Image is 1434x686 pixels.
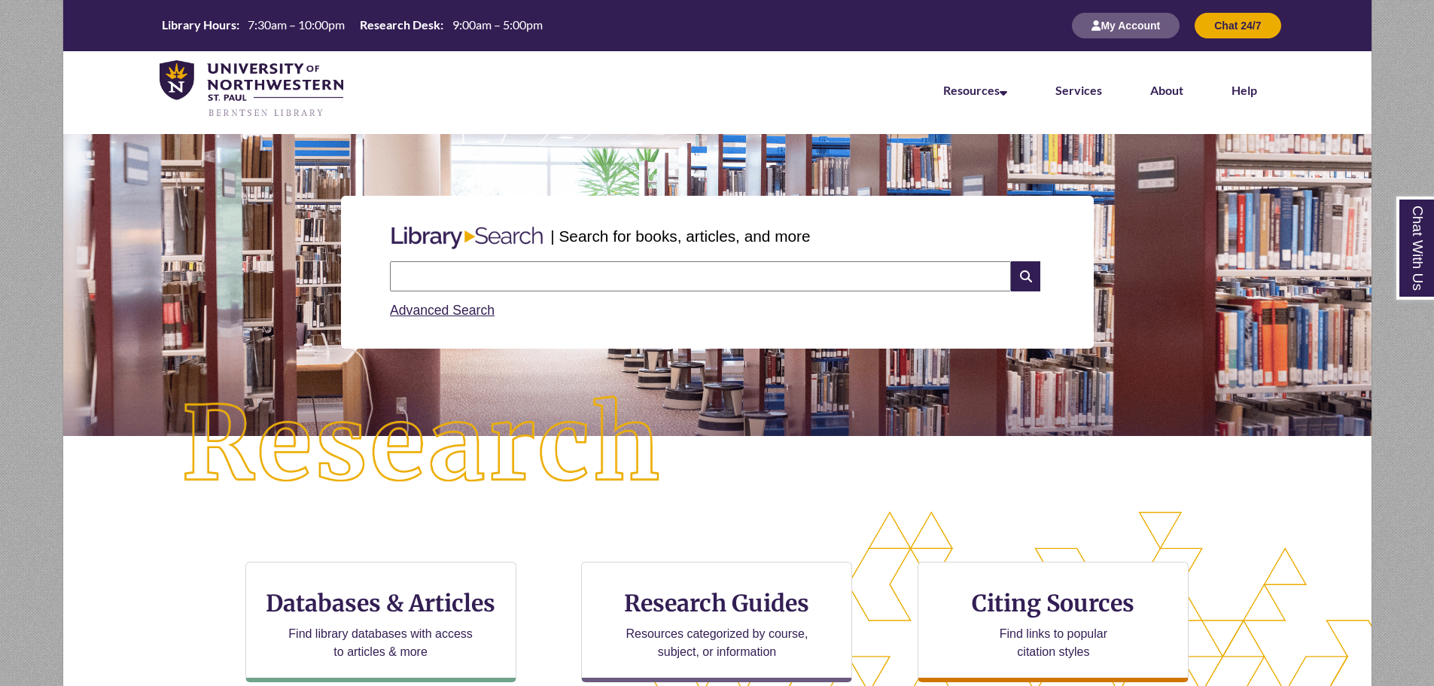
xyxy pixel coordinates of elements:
a: Help [1232,83,1257,97]
h3: Databases & Articles [258,589,504,617]
p: Find library databases with access to articles & more [282,625,479,661]
button: My Account [1072,13,1180,38]
table: Hours Today [156,17,549,33]
a: My Account [1072,19,1180,32]
p: Find links to popular citation styles [980,625,1127,661]
button: Chat 24/7 [1195,13,1280,38]
th: Library Hours: [156,17,242,33]
a: Research Guides Resources categorized by course, subject, or information [581,562,852,682]
a: Services [1055,83,1102,97]
p: Resources categorized by course, subject, or information [619,625,815,661]
span: 9:00am – 5:00pm [452,17,543,32]
img: Research [128,343,717,547]
th: Research Desk: [354,17,446,33]
i: Search [1011,261,1040,291]
a: Databases & Articles Find library databases with access to articles & more [245,562,516,682]
a: Hours Today [156,17,549,35]
img: Libary Search [384,221,550,255]
a: Chat 24/7 [1195,19,1280,32]
a: About [1150,83,1183,97]
a: Resources [943,83,1007,97]
h3: Research Guides [594,589,839,617]
a: Advanced Search [390,303,495,318]
img: UNWSP Library Logo [160,60,344,119]
a: Citing Sources Find links to popular citation styles [918,562,1189,682]
span: 7:30am – 10:00pm [248,17,345,32]
h3: Citing Sources [962,589,1146,617]
p: | Search for books, articles, and more [550,224,810,248]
